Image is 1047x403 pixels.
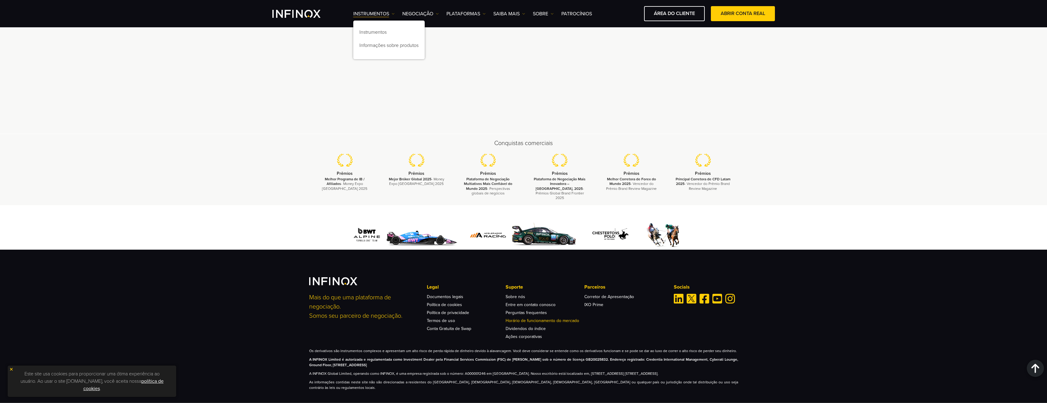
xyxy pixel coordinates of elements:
a: Ações corporativas [506,334,542,339]
p: - Perspectivas globais de negócios [460,177,516,196]
a: ÁREA DO CLIENTE [644,6,705,21]
h2: O que dizem nossos clientes [309,14,738,28]
a: Conta Gratuita de Swap [427,326,471,331]
p: Mais do que uma plataforma de negociação. Somos seu parceiro de negociação. [309,293,416,320]
strong: Melhor Corretora de Forex do Mundo 2025 [607,177,656,186]
a: Perguntas frequentes [506,310,547,315]
p: Legal [427,283,506,291]
a: NEGOCIAÇÃO [402,10,439,17]
a: Termos de uso [427,318,455,323]
p: - Money Expo [GEOGRAPHIC_DATA] 2025 [317,177,373,191]
a: ABRIR CONTA REAL [711,6,775,21]
img: yellow close icon [9,367,13,371]
p: - Prêmios Global Brand Frontier 2025 [532,177,588,200]
h2: Conquistas comerciais [309,139,738,148]
strong: Prêmios [408,171,424,176]
a: Dividendos do índice [506,326,546,331]
p: Os derivativos são instrumentos complexos e apresentam um alto risco de perda rápida de dinheiro ... [309,348,738,354]
a: Documentos legais [427,294,463,299]
strong: Plataforma de Negociação Multiativos Mais Confiável do Mundo 2025 [464,177,512,190]
a: IXO Prime [584,302,603,307]
a: Youtube [712,294,722,304]
p: As informações contidas neste site não são direcionadas a residentes do [GEOGRAPHIC_DATA], [DEMOG... [309,379,738,390]
p: - Money Expo [GEOGRAPHIC_DATA] 2025 [388,177,445,186]
strong: Principal Corretora de CFD Latam 2025 [676,177,730,186]
p: Suporte [506,283,584,291]
a: Instagram [725,294,735,304]
strong: Prêmios [695,171,711,176]
p: A INFINOX Global Limited, operando como INFINOX, é uma empresa registrada sob o número: A00000124... [309,371,738,376]
a: Twitter [687,294,696,304]
strong: Mejor Bróker Global 2025 [389,177,431,181]
a: SOBRE [533,10,554,17]
a: Instrumentos [353,10,395,17]
a: Horário de funcionamento do mercado [506,318,579,323]
p: Socials [674,283,738,291]
strong: Prêmios [552,171,568,176]
p: Este site usa cookies para proporcionar uma ótima experiência ao usuário. Ao usar o site [DOMAIN_... [11,369,173,394]
strong: A INFINOX Limited é autorizada e regulamentada como Investment Dealer pela Financial Services Com... [309,357,738,367]
a: Informações sobre produtos [353,40,425,53]
a: Sobre nós [506,294,525,299]
strong: Plataforma de Negociação Mais Inovadora – [GEOGRAPHIC_DATA], 2025 [534,177,586,190]
p: - Vencedor do Prêmio Brand Review Magazine [675,177,731,191]
p: - Vencedor do Prêmio Brand Review Magazine [603,177,660,191]
a: Patrocínios [561,10,592,17]
a: Facebook [700,294,709,304]
a: INFINOX Logo [272,10,335,18]
p: Parceiros [584,283,663,291]
strong: Prêmios [624,171,639,176]
a: Instrumentos [353,27,425,40]
a: Saiba mais [493,10,525,17]
a: Política de privacidade [427,310,469,315]
a: Linkedin [674,294,684,304]
strong: Prêmios [480,171,496,176]
a: Entre em contato conosco [506,302,556,307]
strong: Prêmios [337,171,353,176]
a: Corretor de Apresentação [584,294,634,299]
strong: Melhor Programa de IB / Afiliados [325,177,365,186]
a: PLATAFORMAS [446,10,486,17]
a: Política de cookies [427,302,462,307]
